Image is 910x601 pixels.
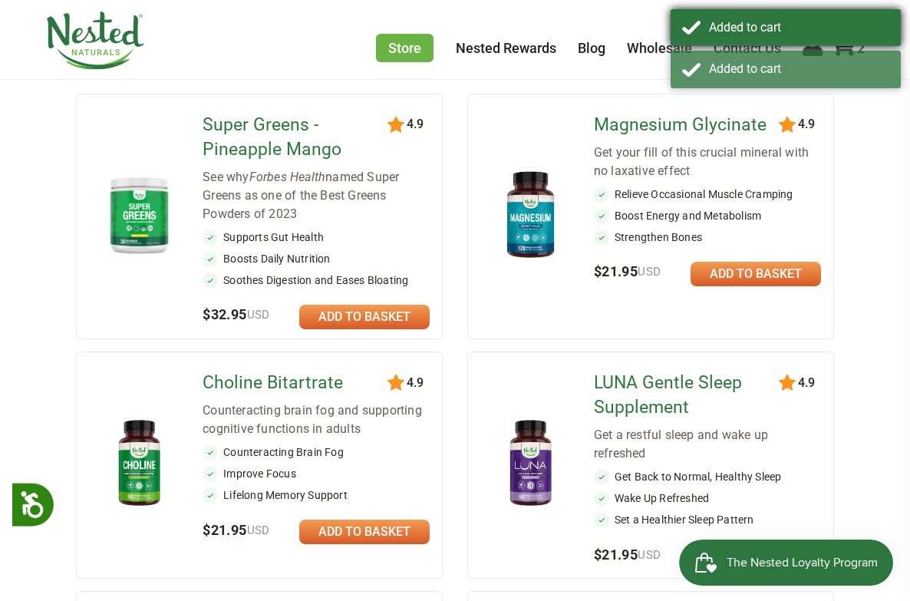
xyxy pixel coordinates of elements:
[203,251,430,266] li: Boosts Daily Nutrition
[203,306,270,322] span: $32.95
[578,40,605,56] a: Blog
[638,548,661,562] span: USD
[638,265,661,279] span: USD
[376,34,434,62] a: Store
[493,414,569,513] img: LUNA Gentle Sleep Supplement
[493,165,569,263] img: Magnesium Glycinate
[101,171,177,258] img: Super Greens - Pineapple Mango
[594,469,821,484] li: Get Back to Normal, Healthy Sleep
[203,401,430,438] div: Counteracting brain fog and supporting cognitive functions in adults
[594,512,821,527] li: Set a Healthier Sleep Pattern
[594,263,661,279] span: $21.95
[203,272,430,288] li: Soothes Digestion and Eases Bloating
[203,522,270,538] span: $21.95
[594,230,821,245] li: Strengthen Bones
[203,230,430,245] li: Supports Gut Health
[203,371,395,395] a: Choline Bitartrate
[594,371,786,420] a: LUNA Gentle Sleep Supplement
[203,113,395,162] a: Super Greens - Pineapple Mango
[594,208,821,223] li: Boost Energy and Metabolism
[709,62,889,76] div: Added to cart
[594,113,786,137] a: Magnesium Glycinate
[594,547,661,563] span: $21.95
[594,490,821,506] li: Wake Up Refreshed
[45,12,145,70] img: Nested Naturals
[203,444,430,460] li: Counteracting Brain Fog
[101,414,177,513] img: Choline Bitartrate
[203,466,430,481] li: Improve Focus
[594,144,821,180] div: Get your fill of this crucial mineral with no laxative effect
[203,487,430,503] li: Lifelong Memory Support
[594,426,821,463] div: Get a restful sleep and wake up refreshed
[247,523,270,537] span: USD
[456,40,556,56] a: Nested Rewards
[627,40,692,56] a: Wholesale
[709,21,889,35] div: Added to cart
[594,187,821,202] li: Relieve Occasional Muscle Cramping
[249,170,326,184] em: Forbes Health
[247,308,270,322] span: USD
[679,540,895,586] iframe: Button to open loyalty program pop-up
[203,168,430,223] div: See why named Super Greens as one of the Best Greens Powders of 2023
